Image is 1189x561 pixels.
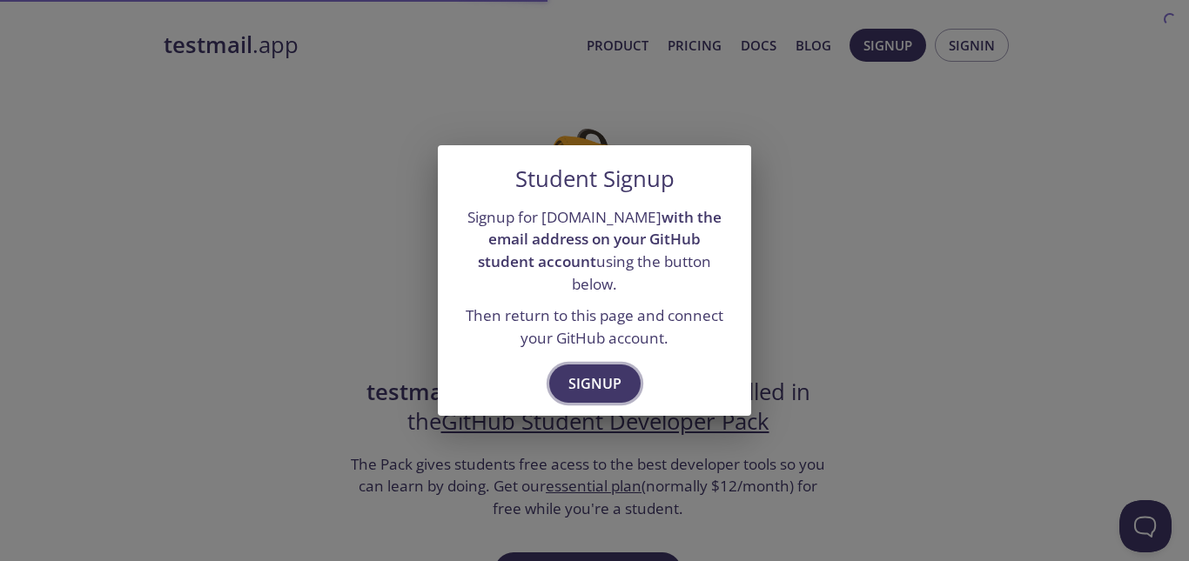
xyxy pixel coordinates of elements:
button: Signup [549,364,641,403]
span: Signup [568,371,621,396]
strong: with the email address on your GitHub student account [478,207,722,271]
h5: Student Signup [515,166,675,192]
p: Then return to this page and connect your GitHub account. [459,304,730,349]
p: Signup for [DOMAIN_NAME] using the button below. [459,206,730,296]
